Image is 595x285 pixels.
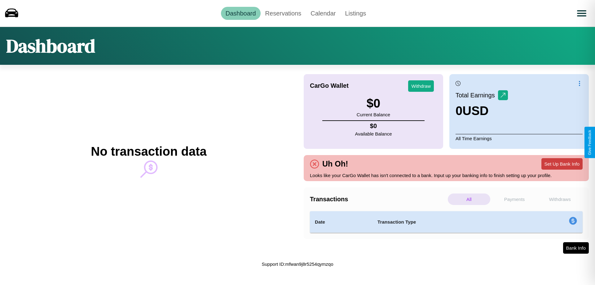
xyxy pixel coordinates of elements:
p: Payments [493,194,536,205]
p: Looks like your CarGo Wallet has isn't connected to a bank. Input up your banking info to finish ... [310,171,583,180]
h4: Transaction Type [377,218,518,226]
a: Dashboard [221,7,261,20]
h3: $ 0 [357,96,390,110]
p: Support ID: mfwan9j8r5254qymzqo [262,260,333,268]
h4: Uh Oh! [319,159,351,168]
h4: Date [315,218,368,226]
p: All Time Earnings [456,134,583,143]
button: Open menu [573,5,590,22]
a: Reservations [261,7,306,20]
h4: Transactions [310,196,446,203]
h4: $ 0 [355,122,392,130]
h4: CarGo Wallet [310,82,349,89]
p: Withdraws [539,194,581,205]
p: All [448,194,490,205]
a: Calendar [306,7,340,20]
p: Available Balance [355,130,392,138]
p: Current Balance [357,110,390,119]
button: Withdraw [408,80,434,92]
table: simple table [310,211,583,233]
h2: No transaction data [91,145,206,158]
p: Total Earnings [456,90,498,101]
button: Bank Info [563,242,589,254]
h1: Dashboard [6,33,95,59]
h3: 0 USD [456,104,508,118]
div: Give Feedback [588,130,592,155]
button: Set Up Bank Info [541,158,583,170]
a: Listings [340,7,371,20]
